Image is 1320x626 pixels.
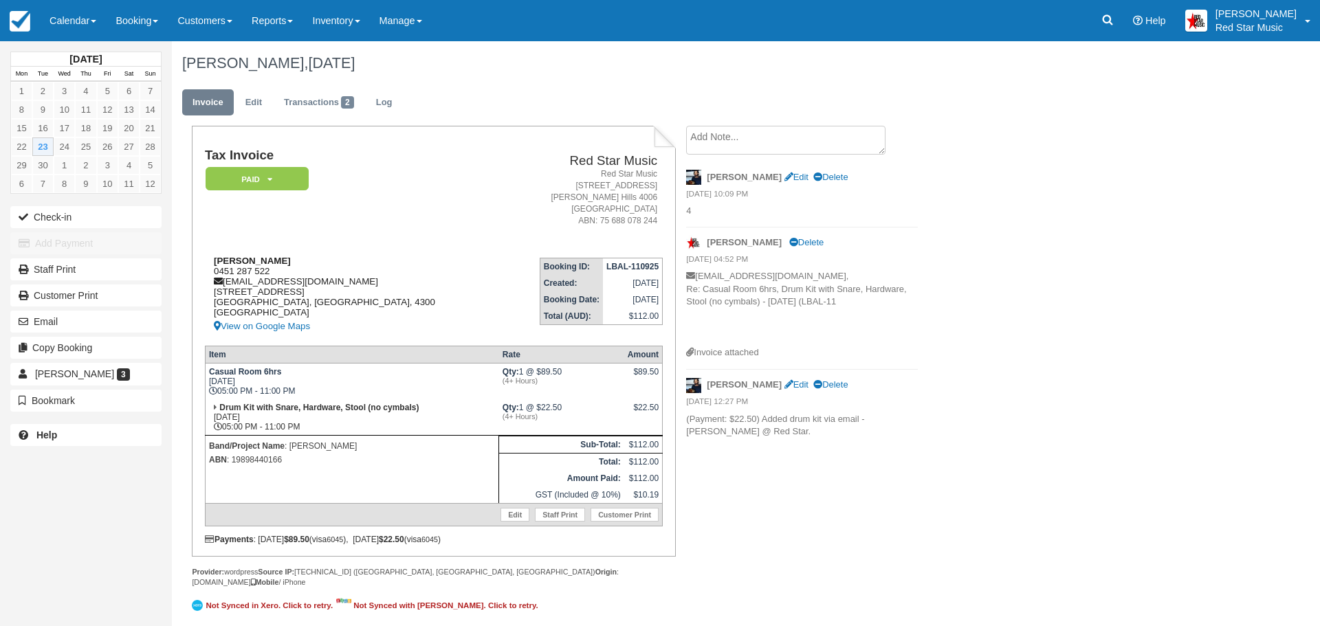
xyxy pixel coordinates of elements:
a: 13 [118,100,140,119]
a: 3 [97,156,118,175]
div: $89.50 [628,367,659,388]
th: Fri [97,67,118,82]
th: Booking Date: [540,291,603,308]
a: 25 [75,137,96,156]
strong: $22.50 [379,535,404,544]
th: Total (AUD): [540,308,603,325]
span: [PERSON_NAME] [35,368,114,379]
a: 5 [97,82,118,100]
a: 7 [32,175,54,193]
a: 9 [75,175,96,193]
small: 6045 [421,535,438,544]
p: Red Star Music [1215,21,1297,34]
a: 11 [75,100,96,119]
button: Email [10,311,162,333]
address: Red Star Music [STREET_ADDRESS] [PERSON_NAME] Hills 4006 [GEOGRAPHIC_DATA] ABN: 75 688 078 244 [509,168,657,227]
th: Created: [540,275,603,291]
a: Log [366,89,403,116]
div: Invoice attached [686,346,918,359]
a: 12 [97,100,118,119]
p: : [PERSON_NAME] [209,439,495,453]
th: Thu [75,67,96,82]
span: 2 [341,96,354,109]
a: Delete [813,379,848,390]
div: $22.50 [628,403,659,423]
a: 2 [32,82,54,100]
strong: LBAL-110925 [606,262,659,271]
td: [DATE] [603,291,663,308]
a: 16 [32,119,54,137]
em: (4+ Hours) [503,377,621,385]
td: [DATE] 05:00 PM - 11:00 PM [205,363,498,399]
a: 17 [54,119,75,137]
strong: Provider: [192,568,224,576]
a: View on Google Maps [214,317,503,335]
a: 1 [54,156,75,175]
a: 2 [75,156,96,175]
h2: Red Star Music [509,154,657,168]
div: : [DATE] (visa ), [DATE] (visa ) [205,535,663,544]
button: Check-in [10,206,162,228]
em: (4+ Hours) [503,412,621,421]
a: 30 [32,156,54,175]
a: Edit [784,172,808,182]
a: Staff Print [10,258,162,280]
button: Bookmark [10,390,162,412]
a: Customer Print [591,508,659,522]
strong: Band/Project Name [209,441,285,451]
a: 8 [54,175,75,193]
span: 3 [117,368,130,381]
a: 6 [118,82,140,100]
p: [PERSON_NAME] [1215,7,1297,21]
a: Staff Print [535,508,585,522]
a: Delete [789,237,824,247]
p: (Payment: $22.50) Added drum kit via email - [PERSON_NAME] @ Red Star. [686,413,918,438]
td: [DATE] 05:00 PM - 11:00 PM [205,399,498,436]
td: 1 @ $89.50 [499,363,624,399]
p: 4 [686,205,918,218]
th: Item [205,346,498,363]
strong: [PERSON_NAME] [707,379,782,390]
em: [DATE] 12:27 PM [686,396,918,411]
a: 10 [54,100,75,119]
td: $112.00 [624,470,663,487]
a: Invoice [182,89,234,116]
th: Wed [54,67,75,82]
td: $112.00 [624,436,663,453]
th: Booking ID: [540,258,603,275]
strong: Drum Kit with Snare, Hardware, Stool (no cymbals) [219,403,419,412]
strong: [DATE] [69,54,102,65]
p: : 19898440166 [209,453,495,467]
a: 12 [140,175,161,193]
strong: ABN [209,455,227,465]
strong: Payments [205,535,254,544]
td: [DATE] [603,275,663,291]
div: 0451 287 522 [EMAIL_ADDRESS][DOMAIN_NAME] [STREET_ADDRESS] [GEOGRAPHIC_DATA], [GEOGRAPHIC_DATA], ... [205,256,503,335]
a: [PERSON_NAME] 3 [10,363,162,385]
td: $112.00 [603,308,663,325]
a: 10 [97,175,118,193]
i: Help [1133,16,1143,25]
a: 7 [140,82,161,100]
td: $112.00 [624,453,663,470]
img: checkfront-main-nav-mini-logo.png [10,11,30,32]
a: 23 [32,137,54,156]
a: 22 [11,137,32,156]
a: Help [10,424,162,446]
span: Help [1145,15,1166,26]
a: Edit [500,508,529,522]
small: 6045 [327,535,343,544]
th: Sun [140,67,161,82]
a: Delete [813,172,848,182]
strong: Origin [595,568,617,576]
a: 21 [140,119,161,137]
strong: Casual Room 6hrs [209,367,281,377]
h1: Tax Invoice [205,148,503,163]
button: Add Payment [10,232,162,254]
th: Mon [11,67,32,82]
a: Not Synced with [PERSON_NAME]. Click to retry. [336,598,542,613]
strong: [PERSON_NAME] [707,237,782,247]
a: 9 [32,100,54,119]
em: [DATE] 10:09 PM [686,188,918,203]
strong: Mobile [251,578,279,586]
